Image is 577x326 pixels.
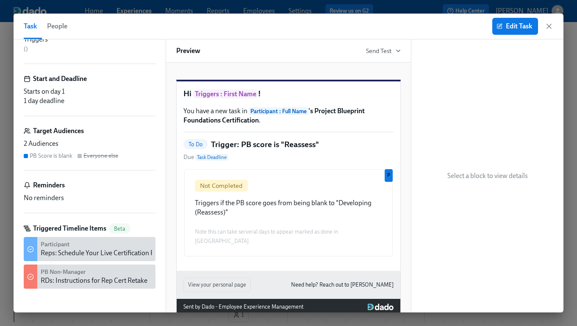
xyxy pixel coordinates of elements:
[249,107,308,115] span: Participant : Full Name
[183,278,251,292] button: View your personal page
[41,276,147,285] div: RDs: Instructions for Rep Cert Retake
[24,45,28,53] span: ( )
[109,226,130,232] span: Beta
[24,20,37,32] span: Task
[183,141,208,148] span: To Do
[291,280,394,290] a: Need help? Reach out to [PERSON_NAME]
[498,22,532,31] span: Edit Task
[83,152,118,160] div: Everyone else
[183,106,394,125] p: You have a new task in .
[24,265,155,289] div: PB Non-ManagerRDs: Instructions for Rep Cert Retake
[193,89,258,98] span: Triggers : First Name
[24,87,155,96] div: Starts on day 1
[183,153,228,162] span: Due
[24,97,64,105] span: 1 day deadline
[47,20,67,32] span: People
[385,169,393,182] div: Used by PB Score is blank audience
[33,224,106,233] h6: Triggered Timeline Items
[366,47,401,55] button: Send Test
[183,88,394,100] h1: Hi !
[24,139,155,148] div: 2 Audiences
[33,74,87,84] h6: Start and Deadline
[41,268,86,276] strong: PB Non-Manager
[183,168,394,257] div: Not CompletedTriggers if the PB score goes from being blank to "Developing (Reassess)"Note this c...
[24,193,155,203] div: No reminders
[188,281,246,289] span: View your personal page
[176,46,200,56] h6: Preview
[195,154,228,161] span: Task Deadline
[24,35,155,44] div: Triggers
[411,39,563,312] div: Select a block to view details
[183,107,365,124] strong: 's Project Blueprint Foundations Certification
[211,139,319,150] h5: Trigger: PB score is "Reassess"
[30,152,72,160] div: PB Score is blank
[41,241,69,248] strong: Participant
[33,126,84,136] h6: Target Audiences
[41,248,192,258] div: Reps: Schedule Your Live Certification Reassessment
[368,304,394,310] img: Dado
[24,237,155,261] div: ParticipantReps: Schedule Your Live Certification Reassessment
[33,181,65,190] h6: Reminders
[492,18,538,35] button: Edit Task
[183,302,303,312] div: Sent by Dado - Employee Experience Management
